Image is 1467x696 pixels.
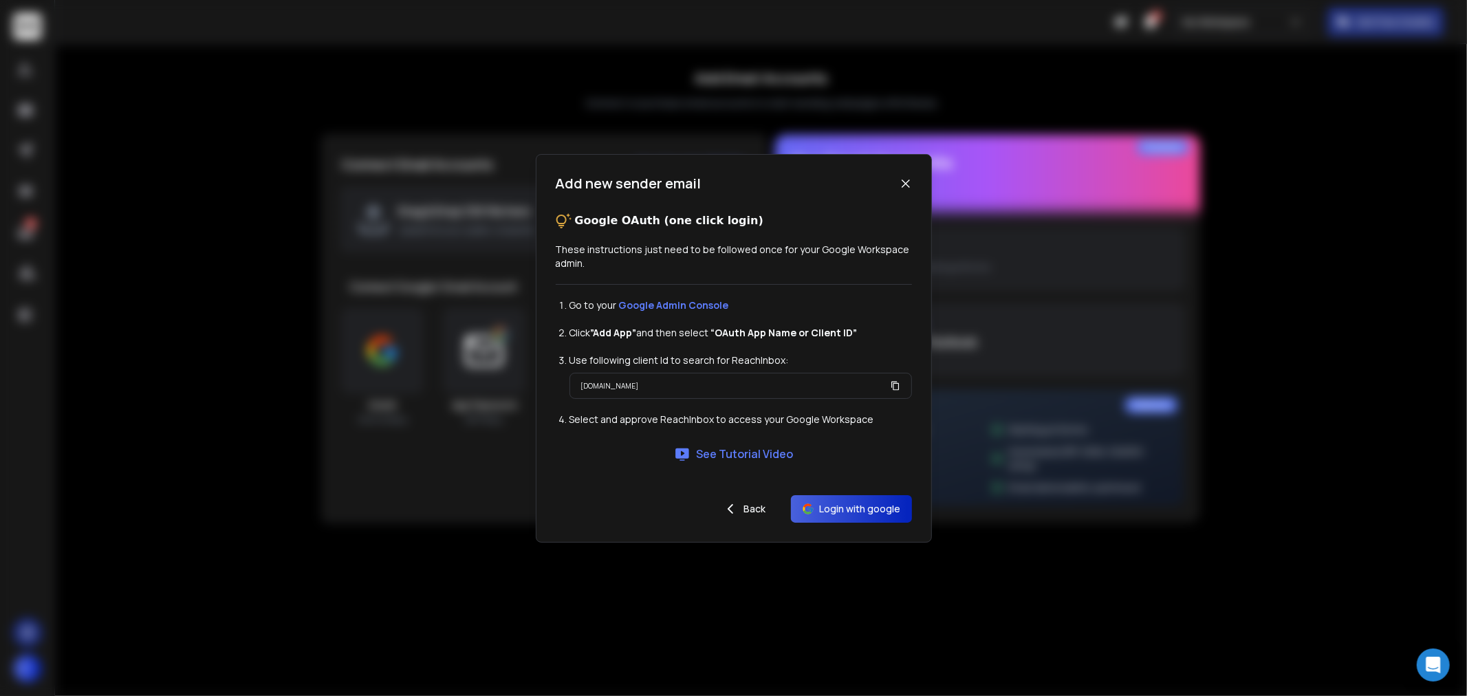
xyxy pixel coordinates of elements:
[569,326,912,340] li: Click and then select
[569,354,912,367] li: Use following client Id to search for ReachInbox:
[711,326,858,339] strong: “OAuth App Name or Client ID”
[711,495,777,523] button: Back
[1417,649,1450,682] div: Open Intercom Messenger
[556,174,702,193] h1: Add new sender email
[581,379,639,393] p: [DOMAIN_NAME]
[556,213,572,229] img: tips
[791,495,912,523] button: Login with google
[556,243,912,270] p: These instructions just need to be followed once for your Google Workspace admin.
[569,298,912,312] li: Go to your
[619,298,729,312] a: Google Admin Console
[674,446,793,462] a: See Tutorial Video
[591,326,637,339] strong: ”Add App”
[575,213,763,229] p: Google OAuth (one click login)
[569,413,912,426] li: Select and approve ReachInbox to access your Google Workspace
